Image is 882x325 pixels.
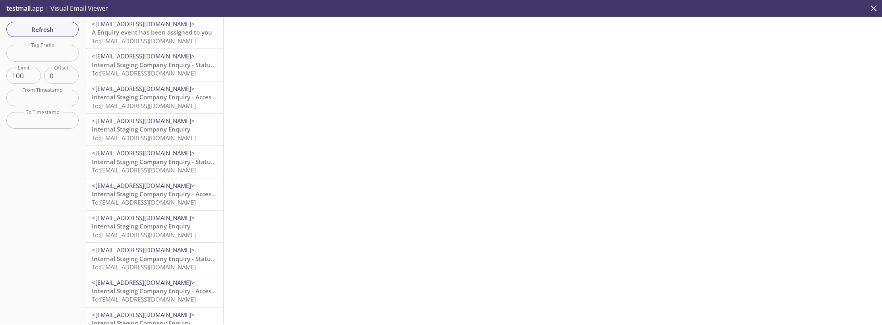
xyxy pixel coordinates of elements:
[92,295,196,303] span: To: [EMAIL_ADDRESS][DOMAIN_NAME]
[85,81,223,113] div: <[EMAIL_ADDRESS][DOMAIN_NAME]>Internal Staging Company Enquiry - Access PIN CodeTo:[EMAIL_ADDRESS...
[92,85,195,93] span: <[EMAIL_ADDRESS][DOMAIN_NAME]>
[92,311,195,319] span: <[EMAIL_ADDRESS][DOMAIN_NAME]>
[92,166,196,174] span: To: [EMAIL_ADDRESS][DOMAIN_NAME]
[92,287,242,295] span: Internal Staging Company Enquiry - Access PIN Code
[85,114,223,145] div: <[EMAIL_ADDRESS][DOMAIN_NAME]>Internal Staging Company EnquiryTo:[EMAIL_ADDRESS][DOMAIN_NAME]
[92,93,242,101] span: Internal Staging Company Enquiry - Access PIN Code
[92,149,195,157] span: <[EMAIL_ADDRESS][DOMAIN_NAME]>
[92,134,196,142] span: To: [EMAIL_ADDRESS][DOMAIN_NAME]
[92,222,190,230] span: Internal Staging Company Enquiry
[92,190,242,198] span: Internal Staging Company Enquiry - Access PIN Code
[85,17,223,48] div: <[EMAIL_ADDRESS][DOMAIN_NAME]>A Enquiry event has been assigned to youTo:[EMAIL_ADDRESS][DOMAIN_N...
[92,231,196,239] span: To: [EMAIL_ADDRESS][DOMAIN_NAME]
[85,275,223,307] div: <[EMAIL_ADDRESS][DOMAIN_NAME]>Internal Staging Company Enquiry - Access PIN CodeTo:[EMAIL_ADDRESS...
[6,22,79,37] button: Refresh
[92,102,196,110] span: To: [EMAIL_ADDRESS][DOMAIN_NAME]
[92,279,195,286] span: <[EMAIL_ADDRESS][DOMAIN_NAME]>
[85,146,223,178] div: <[EMAIL_ADDRESS][DOMAIN_NAME]>Internal Staging Company Enquiry - Status UpdateTo:[EMAIL_ADDRESS][...
[92,117,195,125] span: <[EMAIL_ADDRESS][DOMAIN_NAME]>
[13,24,72,35] span: Refresh
[92,214,195,222] span: <[EMAIL_ADDRESS][DOMAIN_NAME]>
[92,182,195,190] span: <[EMAIL_ADDRESS][DOMAIN_NAME]>
[92,20,195,28] span: <[EMAIL_ADDRESS][DOMAIN_NAME]>
[85,49,223,81] div: <[EMAIL_ADDRESS][DOMAIN_NAME]>Internal Staging Company Enquiry - Status UpdateTo:[EMAIL_ADDRESS][...
[92,37,196,45] span: To: [EMAIL_ADDRESS][DOMAIN_NAME]
[92,246,195,254] span: <[EMAIL_ADDRESS][DOMAIN_NAME]>
[85,243,223,275] div: <[EMAIL_ADDRESS][DOMAIN_NAME]>Internal Staging Company Enquiry - Status UpdateTo:[EMAIL_ADDRESS][...
[92,125,190,133] span: Internal Staging Company Enquiry
[92,28,212,36] span: A Enquiry event has been assigned to you
[92,158,236,166] span: Internal Staging Company Enquiry - Status Update
[92,255,236,263] span: Internal Staging Company Enquiry - Status Update
[85,211,223,242] div: <[EMAIL_ADDRESS][DOMAIN_NAME]>Internal Staging Company EnquiryTo:[EMAIL_ADDRESS][DOMAIN_NAME]
[92,52,195,60] span: <[EMAIL_ADDRESS][DOMAIN_NAME]>
[92,263,196,271] span: To: [EMAIL_ADDRESS][DOMAIN_NAME]
[92,69,196,77] span: To: [EMAIL_ADDRESS][DOMAIN_NAME]
[92,198,196,206] span: To: [EMAIL_ADDRESS][DOMAIN_NAME]
[6,4,31,13] span: testmail
[92,61,236,69] span: Internal Staging Company Enquiry - Status Update
[85,178,223,210] div: <[EMAIL_ADDRESS][DOMAIN_NAME]>Internal Staging Company Enquiry - Access PIN CodeTo:[EMAIL_ADDRESS...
